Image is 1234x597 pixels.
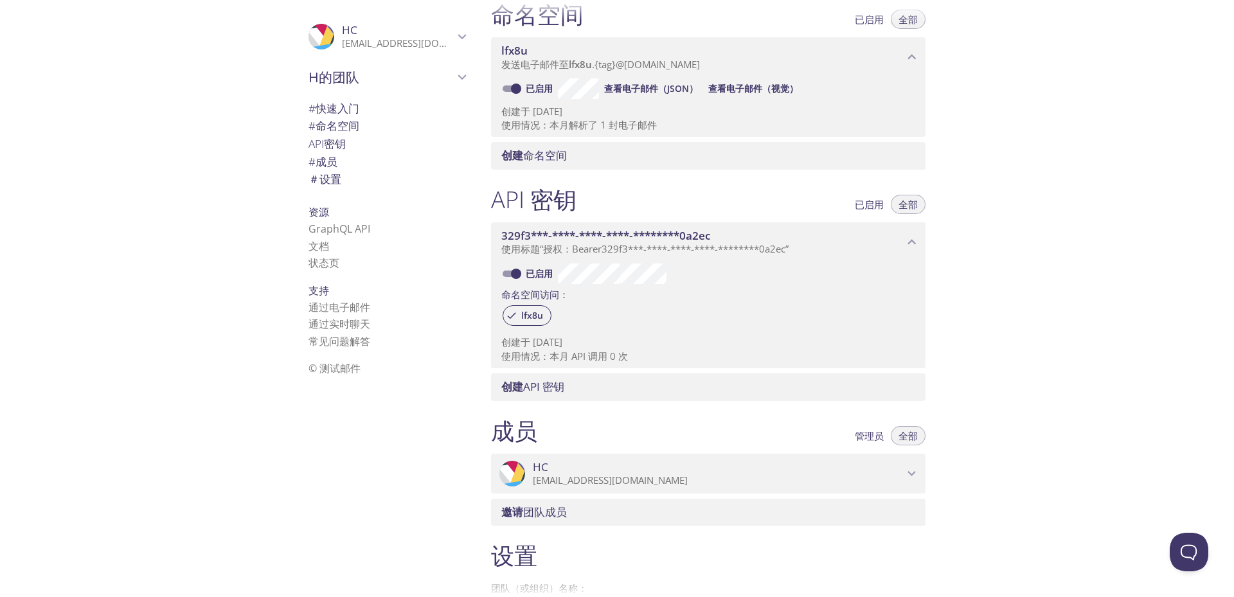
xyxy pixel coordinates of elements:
div: HC [298,15,476,58]
font: [EMAIL_ADDRESS][DOMAIN_NAME] [342,37,497,49]
font: 查看电子邮件（视觉） [708,82,798,94]
div: 邀请团队成员 [491,499,925,526]
div: lfx8u 命名空间 [491,37,925,77]
font: 使用标题“授权：Bearer [501,242,602,255]
font: # [308,101,316,116]
font: HC [342,22,357,37]
font: lfx8u [569,58,592,71]
font: ” [785,242,789,255]
font: ＃ [308,172,319,186]
a: 状态页 [308,256,339,270]
font: {tag} [595,58,616,71]
font: 团队成员 [523,504,567,519]
div: 创建命名空间 [491,142,925,169]
font: 全部 [899,429,918,442]
font: 已启用 [526,82,553,94]
font: 全部 [899,198,918,211]
button: 全部 [891,195,925,214]
font: # [308,118,316,133]
font: 常见问题 [308,334,350,348]
font: 密钥 [324,136,346,151]
font: API 密钥 [523,379,564,394]
font: # [308,154,316,169]
font: 命名空间访问： [501,288,569,301]
font: 资源 [308,205,329,219]
font: 创建 [501,335,521,348]
font: 发送电子邮件至 [501,58,569,71]
font: lfx8u [501,43,528,58]
font: 管理员 [855,429,884,442]
font: 设置 [491,539,537,571]
button: 全部 [891,426,925,445]
iframe: 求助童子军信标 - 开放 [1170,533,1208,571]
font: 已启用 [526,267,553,280]
font: 成员 [316,154,337,169]
div: lfx8u [503,305,551,326]
font: 设置 [319,172,341,186]
font: API 密钥 [491,183,577,215]
font: HC [533,459,548,474]
font: 于 [DATE] [521,105,562,118]
font: 命名空间 [523,148,567,163]
div: HC [491,454,925,494]
font: 创建 [501,105,521,118]
font: 通过实时聊天 [308,317,370,331]
button: 查看电子邮件（视觉） [703,78,803,99]
div: 快速入门 [298,100,476,118]
font: . [592,58,595,71]
font: 邀请 [501,504,523,519]
font: 通过电子邮件 [308,300,370,314]
div: 创建 API 密钥 [491,373,925,400]
div: H的团队 [298,60,476,94]
font: 成员 [491,414,537,447]
font: 使用情况：本月 API 调用 0 次 [501,350,628,362]
div: 命名空间 [298,117,476,135]
font: API [308,136,324,151]
font: © 测试邮件 [308,361,361,375]
font: 命名空间 [316,118,359,133]
font: 支持 [308,283,329,298]
a: GraphQL API [308,222,370,236]
button: 已启用 [847,195,891,214]
font: 已启用 [855,198,884,211]
font: 使用情况：本月解析了 1 封电子邮件 [501,118,657,131]
button: 查看电子邮件（JSON） [599,78,703,99]
div: 团队设置 [298,170,476,188]
font: 查看电子邮件（JSON） [604,82,698,94]
font: [EMAIL_ADDRESS][DOMAIN_NAME] [533,474,688,486]
button: 管理员 [847,426,891,445]
font: 创建 [501,379,523,394]
font: 于 [DATE] [521,335,562,348]
div: 成员 [298,153,476,171]
div: API 密钥 [298,135,476,153]
font: @[DOMAIN_NAME] [616,58,700,71]
font: 创建 [501,148,523,163]
font: lfx8u [521,309,543,321]
a: 文档 [308,239,329,253]
font: 解答 [350,334,370,348]
font: 快速入门 [316,101,359,116]
font: H的团队 [308,67,359,86]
